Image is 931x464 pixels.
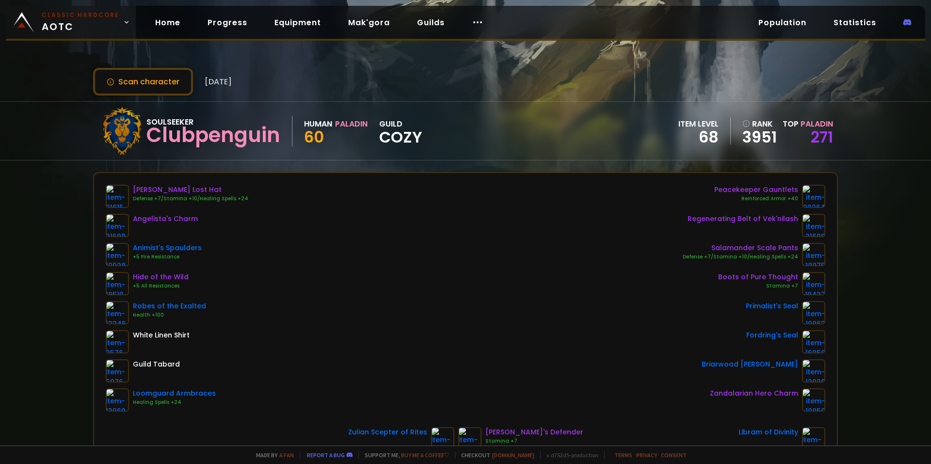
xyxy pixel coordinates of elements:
[751,13,814,32] a: Population
[746,301,798,311] div: Primalist's Seal
[133,253,202,261] div: +5 Fire Resistance
[106,185,129,208] img: item-21615
[106,301,129,324] img: item-13346
[661,451,687,459] a: Consent
[540,451,598,459] span: v. d752d5 - production
[811,126,833,148] a: 271
[304,126,324,148] span: 60
[335,118,368,130] div: Paladin
[106,359,129,383] img: item-5976
[802,330,825,353] img: item-16058
[431,427,454,450] img: item-22713
[702,359,798,369] div: Briarwood [PERSON_NAME]
[379,130,422,144] span: Cozy
[636,451,657,459] a: Privacy
[379,118,422,144] div: guild
[279,451,294,459] a: a fan
[802,272,825,295] img: item-19437
[783,118,833,130] div: Top
[746,330,798,340] div: Fordring's Seal
[688,214,798,224] div: Regenerating Belt of Vek'nilash
[133,359,180,369] div: Guild Tabard
[678,130,719,144] div: 68
[409,13,452,32] a: Guilds
[801,118,833,129] span: Paladin
[492,451,534,459] a: [DOMAIN_NAME]
[6,6,136,39] a: Classic HardcoreAOTC
[133,282,189,290] div: +5 All Resistances
[455,451,534,459] span: Checkout
[133,301,206,311] div: Robes of the Exalted
[106,388,129,412] img: item-13969
[802,359,825,383] img: item-12930
[714,195,798,203] div: Reinforced Armor +40
[340,13,398,32] a: Mak'gora
[485,427,583,437] div: [PERSON_NAME]'s Defender
[678,118,719,130] div: item level
[802,243,825,266] img: item-18875
[106,243,129,266] img: item-19928
[742,118,777,130] div: rank
[738,427,798,437] div: Libram of Divinity
[401,451,449,459] a: Buy me a coffee
[802,185,825,208] img: item-20264
[710,388,798,399] div: Zandalarian Hero Charm
[304,118,332,130] div: Human
[133,272,189,282] div: Hide of the Wild
[802,214,825,237] img: item-21609
[485,437,583,445] div: Stamina +7
[106,214,129,237] img: item-21690
[802,388,825,412] img: item-19950
[106,330,129,353] img: item-2576
[205,76,232,88] span: [DATE]
[718,282,798,290] div: Stamina +7
[106,272,129,295] img: item-18510
[133,388,216,399] div: Loomguard Armbraces
[133,399,216,406] div: Healing Spells +24
[802,301,825,324] img: item-19863
[802,427,825,450] img: item-23201
[250,451,294,459] span: Made by
[42,11,119,34] span: AOTC
[147,13,188,32] a: Home
[133,243,202,253] div: Animist's Spaulders
[133,214,198,224] div: Angelista's Charm
[683,243,798,253] div: Salamander Scale Pants
[826,13,884,32] a: Statistics
[714,185,798,195] div: Peacekeeper Gauntlets
[307,451,345,459] a: Report a bug
[42,11,119,19] small: Classic Hardcore
[742,130,777,144] a: 3951
[133,330,190,340] div: White Linen Shirt
[718,272,798,282] div: Boots of Pure Thought
[146,128,280,143] div: Clubpenguin
[93,68,193,96] button: Scan character
[348,427,427,437] div: Zulian Scepter of Rites
[200,13,255,32] a: Progress
[458,427,482,450] img: item-17106
[133,185,248,195] div: [PERSON_NAME] Lost Hat
[358,451,449,459] span: Support me,
[133,195,248,203] div: Defense +7/Stamina +10/Healing Spells +24
[146,116,280,128] div: Soulseeker
[133,311,206,319] div: Health +100
[267,13,329,32] a: Equipment
[683,253,798,261] div: Defense +7/Stamina +10/Healing Spells +24
[614,451,632,459] a: Terms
